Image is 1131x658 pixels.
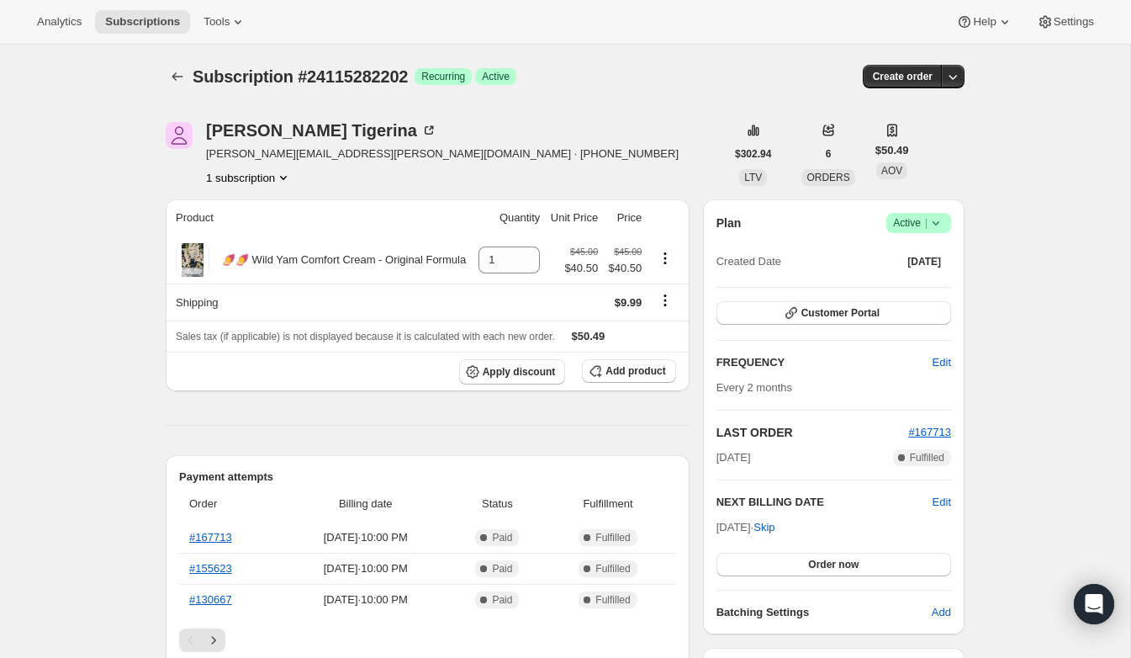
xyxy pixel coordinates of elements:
[287,592,445,608] span: [DATE] · 10:00 PM
[166,199,473,236] th: Product
[652,291,679,310] button: Shipping actions
[725,142,781,166] button: $302.94
[973,15,996,29] span: Help
[492,562,512,576] span: Paid
[176,331,555,342] span: Sales tax (if applicable) is not displayed because it is calculated with each new order.
[716,424,909,441] h2: LAST ORDER
[614,247,642,257] small: $45.00
[908,424,951,441] button: #167713
[105,15,180,29] span: Subscriptions
[95,10,190,34] button: Subscriptions
[743,514,785,541] button: Skip
[287,496,445,512] span: Billing date
[933,354,951,371] span: Edit
[166,284,473,321] th: Shipping
[459,359,566,385] button: Apply discount
[564,260,598,277] span: $40.50
[193,67,408,86] span: Subscription #24115282202
[910,451,944,464] span: Fulfilled
[808,558,859,571] span: Order now
[716,301,951,325] button: Customer Portal
[946,10,1023,34] button: Help
[652,249,679,268] button: Product actions
[863,65,943,88] button: Create order
[550,496,665,512] span: Fulfillment
[816,142,842,166] button: 6
[595,531,630,544] span: Fulfilled
[716,253,781,270] span: Created Date
[875,142,909,159] span: $50.49
[287,560,445,577] span: [DATE] · 10:00 PM
[932,604,951,621] span: Add
[716,553,951,576] button: Order now
[826,147,832,161] span: 6
[806,172,849,183] span: ORDERS
[907,255,941,268] span: [DATE]
[615,296,642,309] span: $9.99
[1054,15,1094,29] span: Settings
[1027,10,1104,34] button: Settings
[483,365,556,379] span: Apply discount
[735,147,771,161] span: $302.94
[1074,584,1114,624] div: Open Intercom Messenger
[801,306,880,320] span: Customer Portal
[716,449,751,466] span: [DATE]
[893,215,944,231] span: Active
[608,260,642,277] span: $40.50
[203,15,230,29] span: Tools
[492,593,512,607] span: Paid
[873,70,933,83] span: Create order
[716,494,933,511] h2: NEXT BILLING DATE
[922,599,961,626] button: Add
[897,250,951,273] button: [DATE]
[27,10,92,34] button: Analytics
[179,486,282,523] th: Order
[545,199,603,236] th: Unit Price
[605,364,665,378] span: Add product
[421,70,465,83] span: Recurring
[189,593,232,606] a: #130667
[572,330,605,342] span: $50.49
[716,354,933,371] h2: FREQUENCY
[166,122,193,149] span: Amy Tigerina
[716,521,775,533] span: [DATE] ·
[202,629,225,652] button: Next
[206,146,679,162] span: [PERSON_NAME][EMAIL_ADDRESS][PERSON_NAME][DOMAIN_NAME] · [PHONE_NUMBER]
[716,604,932,621] h6: Batching Settings
[603,199,647,236] th: Price
[933,494,951,511] button: Edit
[595,593,630,607] span: Fulfilled
[206,169,292,186] button: Product actions
[716,381,792,394] span: Every 2 months
[206,122,437,139] div: [PERSON_NAME] Tigerina
[908,426,951,438] a: #167713
[753,519,774,536] span: Skip
[744,172,762,183] span: LTV
[179,469,676,486] h2: Payment attempts
[209,252,466,268] div: 🍠🍠 Wild Yam Comfort Cream - Original Formula
[193,10,256,34] button: Tools
[922,349,961,376] button: Edit
[189,531,232,544] a: #167713
[582,359,675,383] button: Add product
[925,216,928,230] span: |
[473,199,546,236] th: Quantity
[492,531,512,544] span: Paid
[179,629,676,652] nav: Pagination
[287,529,445,546] span: [DATE] · 10:00 PM
[37,15,82,29] span: Analytics
[570,247,598,257] small: $45.00
[881,165,902,177] span: AOV
[189,562,232,575] a: #155623
[595,562,630,576] span: Fulfilled
[455,496,541,512] span: Status
[482,70,510,83] span: Active
[166,65,189,88] button: Subscriptions
[716,215,742,231] h2: Plan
